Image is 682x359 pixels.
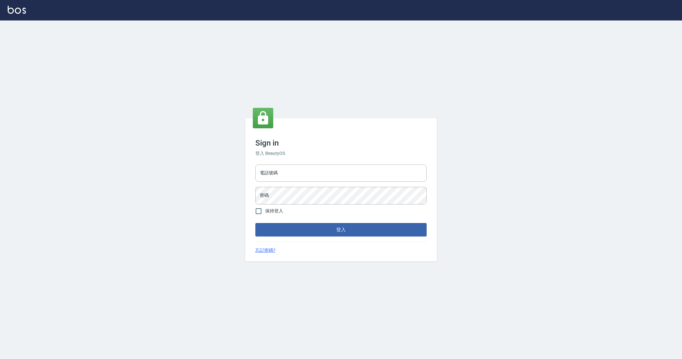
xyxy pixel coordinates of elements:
h3: Sign in [255,139,427,148]
button: 登入 [255,223,427,236]
h6: 登入 BeautyOS [255,150,427,157]
img: Logo [8,6,26,14]
a: 忘記密碼? [255,247,275,254]
span: 保持登入 [265,208,283,214]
